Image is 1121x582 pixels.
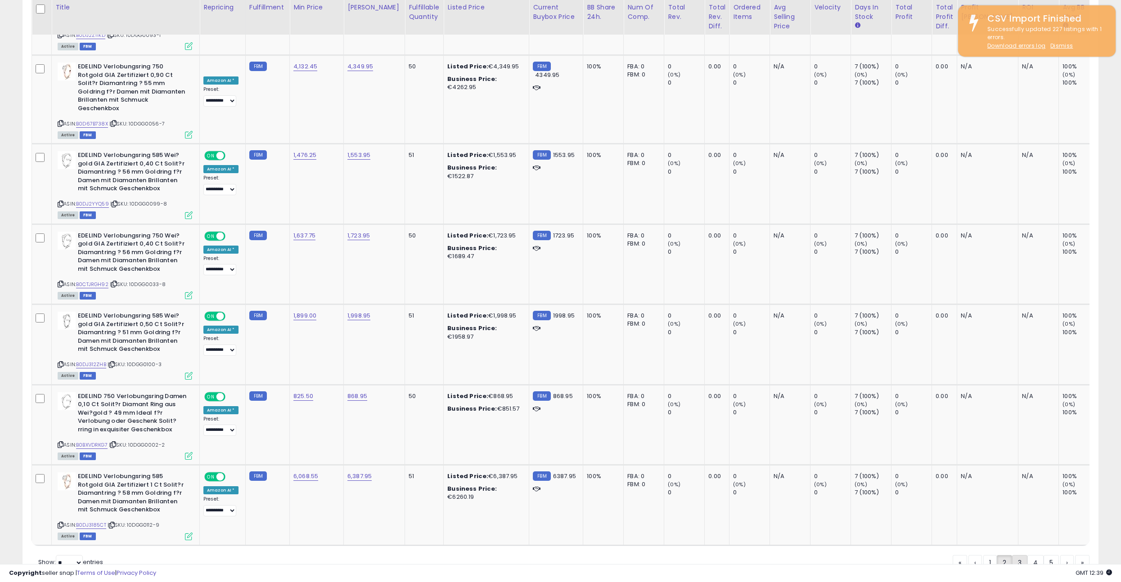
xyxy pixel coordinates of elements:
[1062,248,1099,256] div: 100%
[814,79,851,87] div: 0
[668,248,704,256] div: 0
[1062,312,1099,320] div: 100%
[708,312,722,320] div: 0.00
[1062,3,1095,22] div: Avg BB Share
[58,472,193,539] div: ASIN:
[293,3,340,12] div: Min Price
[708,232,722,240] div: 0.00
[708,472,722,480] div: 0.00
[109,120,165,127] span: | SKU: 10DGG0056-7
[708,151,722,159] div: 0.00
[733,240,746,247] small: (0%)
[58,292,78,300] span: All listings currently available for purchase on Amazon
[553,151,575,159] span: 1553.95
[774,472,803,480] div: N/A
[553,311,575,320] span: 1998.95
[668,71,680,78] small: (0%)
[774,392,803,400] div: N/A
[983,555,997,570] a: 1
[78,392,187,436] b: EDELIND 750 Verlobungsring Damen 0,10 Ct Solit?r Diamant Ring aus Wei?gold ? 49 mm Ideal f?r Verl...
[58,232,193,298] div: ASIN:
[1081,558,1084,567] span: »
[733,408,770,416] div: 0
[203,86,239,107] div: Preset:
[774,63,803,71] div: N/A
[981,25,1109,50] div: Successfully updated 227 listings with 1 errors.
[814,63,851,71] div: 0
[76,441,108,449] a: B0BXVDRKG7
[409,472,437,480] div: 51
[708,3,725,31] div: Total Rev. Diff.
[76,521,106,529] a: B0DJ3185CT
[1062,472,1099,480] div: 100%
[76,31,105,39] a: B0DJ2ZT1KD
[1062,328,1099,336] div: 100%
[249,3,286,12] div: Fulfillment
[733,71,746,78] small: (0%)
[224,393,239,400] span: OFF
[733,401,746,408] small: (0%)
[733,248,770,256] div: 0
[447,231,488,240] b: Listed Price:
[80,43,96,50] span: FBM
[895,71,908,78] small: (0%)
[58,392,193,459] div: ASIN:
[587,63,617,71] div: 100%
[774,232,803,240] div: N/A
[814,401,827,408] small: (0%)
[347,3,401,12] div: [PERSON_NAME]
[409,312,437,320] div: 51
[1044,555,1059,570] a: 5
[203,406,239,414] div: Amazon AI *
[447,3,525,12] div: Listed Price
[203,76,239,85] div: Amazon AI *
[224,313,239,320] span: OFF
[58,63,76,81] img: 31Zw6+1qlnL._SL40_.jpg
[409,63,437,71] div: 50
[224,232,239,240] span: OFF
[1062,408,1099,416] div: 100%
[855,240,867,247] small: (0%)
[587,232,617,240] div: 100%
[708,63,722,71] div: 0.00
[447,392,488,400] b: Listed Price:
[1062,160,1075,167] small: (0%)
[347,472,372,481] a: 6,387.95
[895,79,932,87] div: 0
[627,240,657,248] div: FBM: 0
[895,160,908,167] small: (0%)
[1022,312,1052,320] div: N/A
[855,22,860,30] small: Days In Stock.
[855,3,887,22] div: Days In Stock
[855,401,867,408] small: (0%)
[961,392,1011,400] div: N/A
[447,405,522,413] div: €851.57
[447,324,522,340] div: €1958.97
[58,312,76,330] img: 31JL3ZI7WNL._SL40_.jpg
[961,151,1011,159] div: N/A
[895,240,908,247] small: (0%)
[1050,42,1073,49] u: Dismiss
[627,151,657,159] div: FBA: 0
[587,472,617,480] div: 100%
[447,151,488,159] b: Listed Price:
[961,472,1011,480] div: N/A
[733,328,770,336] div: 0
[668,408,704,416] div: 0
[1012,555,1027,570] a: 3
[814,151,851,159] div: 0
[293,392,313,401] a: 825.50
[58,131,78,139] span: All listings currently available for purchase on Amazon
[895,63,932,71] div: 0
[814,240,827,247] small: (0%)
[814,232,851,240] div: 0
[895,312,932,320] div: 0
[936,312,950,320] div: 0.00
[895,392,932,400] div: 0
[708,392,722,400] div: 0.00
[1062,401,1075,408] small: (0%)
[80,292,96,300] span: FBM
[80,211,96,219] span: FBM
[895,168,932,176] div: 0
[1062,168,1099,176] div: 100%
